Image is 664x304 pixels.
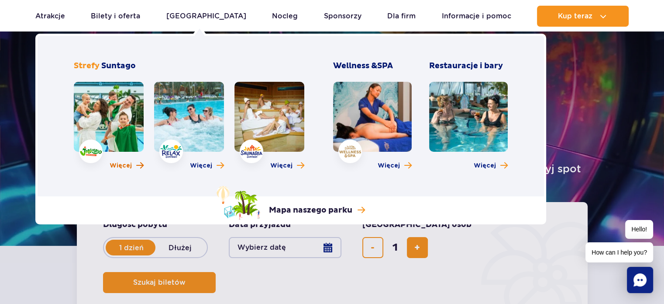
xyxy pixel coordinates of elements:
[166,6,246,27] a: [GEOGRAPHIC_DATA]
[270,161,292,170] span: Więcej
[35,6,65,27] a: Atrakcje
[442,6,511,27] a: Informacje i pomoc
[474,161,508,170] a: Więcej o Restauracje i bary
[378,161,400,170] span: Więcej
[101,61,136,71] span: Suntago
[91,6,140,27] a: Bilety i oferta
[474,161,496,170] span: Więcej
[627,267,653,293] div: Chat
[217,186,365,220] a: Mapa naszego parku
[110,161,132,170] span: Więcej
[378,161,412,170] a: Więcej o Wellness & SPA
[190,161,212,170] span: Więcej
[270,161,304,170] a: Więcej o strefie Saunaria
[625,220,653,239] span: Hello!
[74,61,100,71] span: Strefy
[585,242,653,262] span: How can I help you?
[387,6,416,27] a: Dla firm
[190,161,224,170] a: Więcej o strefie Relax
[377,61,393,71] span: SPA
[558,12,592,20] span: Kup teraz
[537,6,629,27] button: Kup teraz
[269,205,352,216] p: Mapa naszego parku
[110,161,144,170] a: Więcej o strefie Jamango
[429,61,508,71] h3: Restauracje i bary
[324,6,361,27] a: Sponsorzy
[272,6,298,27] a: Nocleg
[333,61,393,71] span: Wellness &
